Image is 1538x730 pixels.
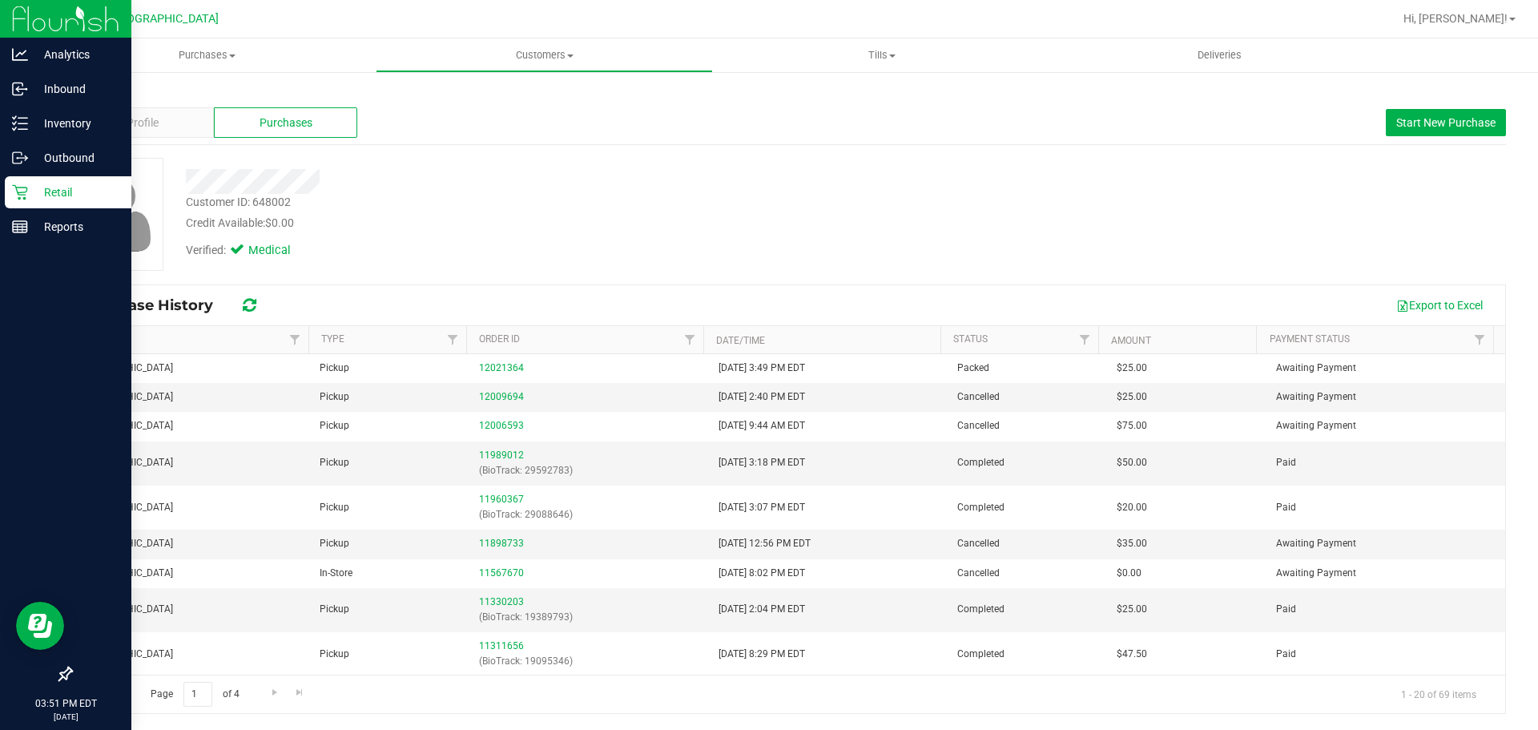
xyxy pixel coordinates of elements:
span: [DATE] 3:07 PM EDT [719,500,805,515]
span: Purchases [260,115,312,131]
span: Paid [1276,500,1296,515]
span: Paid [1276,455,1296,470]
a: 12009694 [479,391,524,402]
span: $50.00 [1117,455,1147,470]
span: $47.50 [1117,647,1147,662]
span: Packed [957,361,989,376]
a: Go to the next page [263,682,286,704]
span: Awaiting Payment [1276,418,1356,434]
span: Pickup [320,500,349,515]
span: Medical [248,242,312,260]
span: $25.00 [1117,389,1147,405]
a: Amount [1111,335,1151,346]
span: $25.00 [1117,602,1147,617]
a: 11989012 [479,450,524,461]
a: Customers [376,38,713,72]
div: Verified: [186,242,312,260]
inline-svg: Inventory [12,115,28,131]
span: Purchase History [83,296,229,314]
span: Profile [127,115,159,131]
a: Filter [1072,326,1098,353]
span: Tills [714,48,1049,63]
span: Pickup [320,536,349,551]
a: 11311656 [479,640,524,651]
a: 11960367 [479,494,524,505]
p: (BioTrack: 29592783) [479,463,699,478]
a: Type [321,333,344,345]
p: (BioTrack: 19389793) [479,610,699,625]
span: Awaiting Payment [1276,536,1356,551]
span: Pickup [320,361,349,376]
span: Pickup [320,647,349,662]
span: In-Store [320,566,352,581]
a: Filter [440,326,466,353]
span: $75.00 [1117,418,1147,434]
span: Purchases [38,48,376,63]
p: Inventory [28,114,124,133]
span: $35.00 [1117,536,1147,551]
span: Pickup [320,418,349,434]
span: Completed [957,647,1005,662]
span: [DATE] 9:44 AM EDT [719,418,805,434]
span: [DATE] 12:56 PM EDT [719,536,811,551]
inline-svg: Analytics [12,46,28,63]
span: Cancelled [957,389,1000,405]
p: Analytics [28,45,124,64]
span: [DATE] 8:29 PM EDT [719,647,805,662]
span: $20.00 [1117,500,1147,515]
span: Cancelled [957,418,1000,434]
span: Customers [376,48,712,63]
p: Retail [28,183,124,202]
p: Reports [28,217,124,236]
a: 12021364 [479,362,524,373]
span: Deliveries [1176,48,1263,63]
a: 11567670 [479,567,524,579]
p: [DATE] [7,711,124,723]
span: Cancelled [957,536,1000,551]
span: $0.00 [1117,566,1141,581]
button: Start New Purchase [1386,109,1506,136]
span: [DATE] 2:04 PM EDT [719,602,805,617]
a: Filter [282,326,308,353]
inline-svg: Outbound [12,150,28,166]
inline-svg: Retail [12,184,28,200]
p: (BioTrack: 19095346) [479,654,699,669]
inline-svg: Inbound [12,81,28,97]
span: Awaiting Payment [1276,566,1356,581]
span: Paid [1276,647,1296,662]
a: 11330203 [479,596,524,607]
span: [DATE] 2:40 PM EDT [719,389,805,405]
a: Filter [677,326,703,353]
p: Inbound [28,79,124,99]
span: Awaiting Payment [1276,361,1356,376]
span: Cancelled [957,566,1000,581]
a: Date/Time [716,335,765,346]
span: Page of 4 [137,682,252,707]
p: Outbound [28,148,124,167]
a: Purchases [38,38,376,72]
input: 1 [183,682,212,707]
span: [DATE] 8:02 PM EDT [719,566,805,581]
p: (BioTrack: 29088646) [479,507,699,522]
a: Go to the last page [288,682,312,704]
span: Hi, [PERSON_NAME]! [1403,12,1508,25]
button: Export to Excel [1386,292,1493,319]
span: Pickup [320,389,349,405]
div: Customer ID: 648002 [186,194,291,211]
a: Deliveries [1051,38,1388,72]
span: Completed [957,500,1005,515]
span: Pickup [320,455,349,470]
span: $25.00 [1117,361,1147,376]
a: Status [953,333,988,345]
span: Start New Purchase [1396,116,1496,129]
a: Payment Status [1270,333,1350,345]
span: Completed [957,602,1005,617]
a: Filter [1467,326,1493,353]
span: [GEOGRAPHIC_DATA] [109,12,219,26]
a: Order ID [479,333,520,345]
span: Completed [957,455,1005,470]
span: [DATE] 3:49 PM EDT [719,361,805,376]
span: 1 - 20 of 69 items [1388,682,1489,706]
span: $0.00 [265,216,294,229]
span: Pickup [320,602,349,617]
